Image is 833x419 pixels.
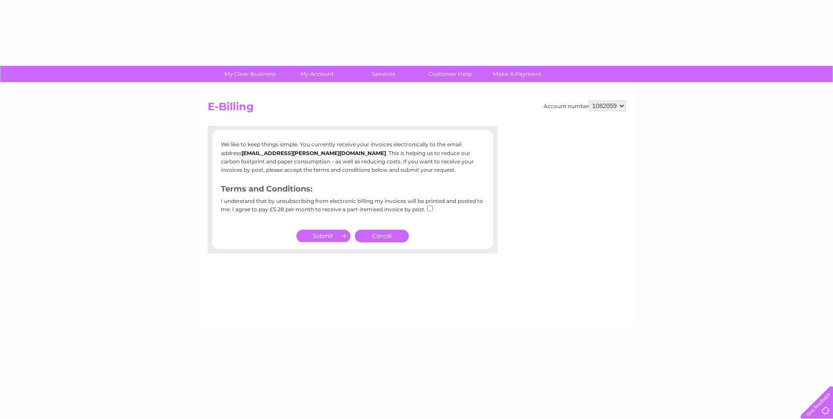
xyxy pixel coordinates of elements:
[281,66,353,82] a: My Account
[221,183,484,198] h3: Terms and Conditions:
[221,198,484,219] div: I understand that by unsubscribing from electronic billing my invoices will be printed and posted...
[347,66,420,82] a: Services
[242,150,386,156] b: [EMAIL_ADDRESS][PERSON_NAME][DOMAIN_NAME]
[481,66,553,82] a: Make A Payment
[544,101,626,111] div: Account number
[221,140,484,174] p: We like to keep things simple. You currently receive your invoices electronically to the email ad...
[296,230,350,242] input: Submit
[355,230,409,242] a: Cancel
[414,66,487,82] a: Customer Help
[208,101,626,117] h2: E-Billing
[214,66,286,82] a: My Clear Business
